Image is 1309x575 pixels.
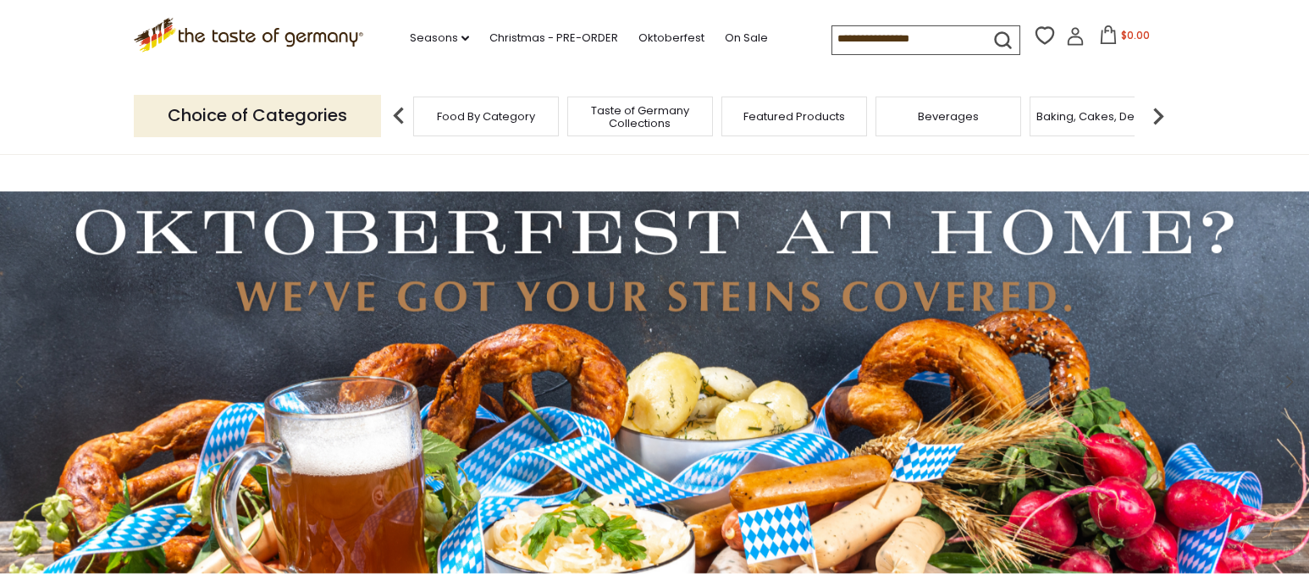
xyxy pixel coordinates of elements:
img: next arrow [1141,99,1175,133]
a: Oktoberfest [638,29,704,47]
a: Christmas - PRE-ORDER [489,29,618,47]
a: Beverages [918,110,979,123]
img: previous arrow [382,99,416,133]
a: On Sale [725,29,768,47]
button: $0.00 [1088,25,1160,51]
p: Choice of Categories [134,95,381,136]
span: $0.00 [1121,28,1150,42]
a: Baking, Cakes, Desserts [1036,110,1168,123]
a: Featured Products [743,110,845,123]
a: Food By Category [437,110,535,123]
a: Taste of Germany Collections [572,104,708,130]
a: Seasons [410,29,469,47]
